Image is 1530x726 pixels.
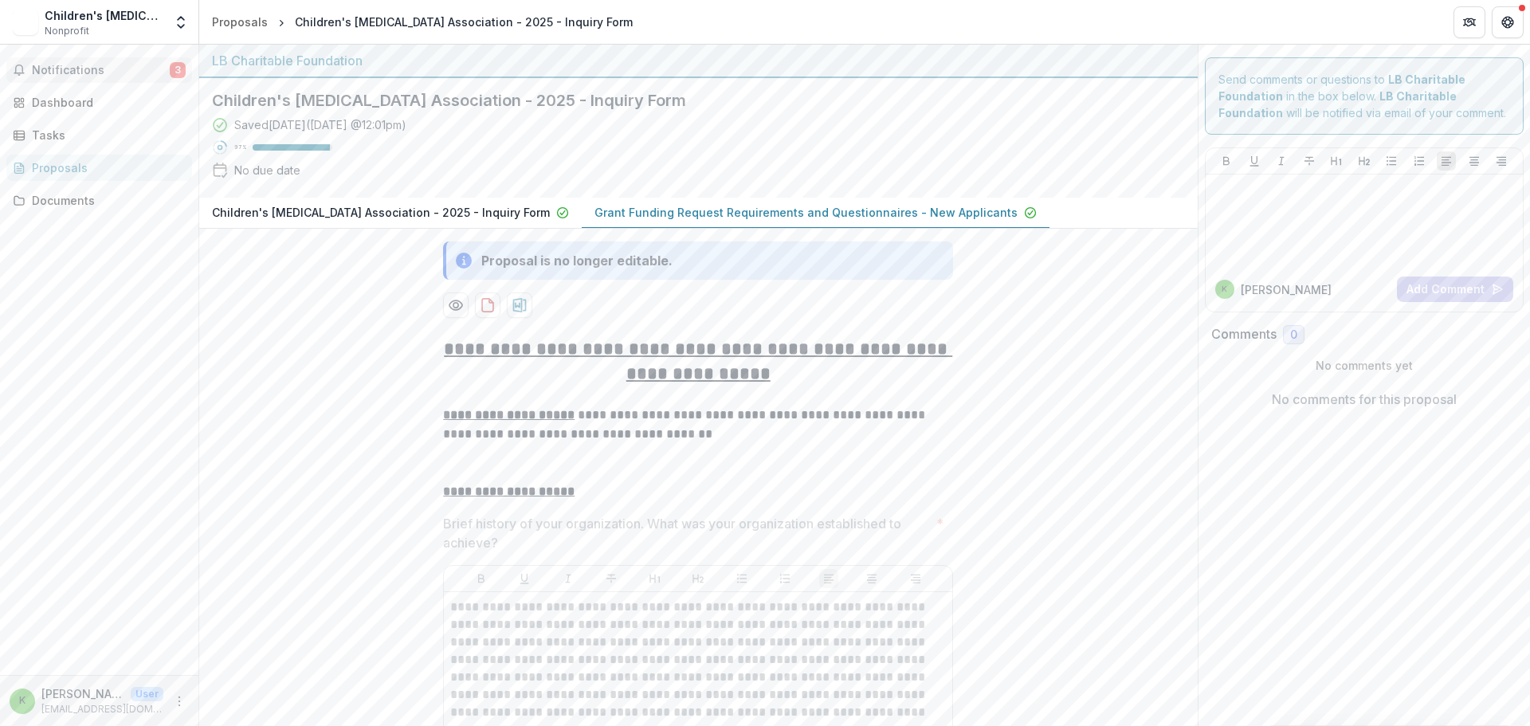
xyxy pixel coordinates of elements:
button: Align Left [819,569,838,588]
button: More [170,692,189,711]
p: [EMAIL_ADDRESS][DOMAIN_NAME] [41,702,163,716]
nav: breadcrumb [206,10,639,33]
button: Preview 9f50211b-a2f3-4588-a9f7-85ff4683cd04-1.pdf [443,292,469,318]
button: download-proposal [475,292,500,318]
div: Children's [MEDICAL_DATA] Association - 2025 - Inquiry Form [295,14,633,30]
img: Children's Cancer Association [13,10,38,35]
button: download-proposal [507,292,532,318]
span: Nonprofit [45,24,89,38]
div: Proposal is no longer editable. [481,251,673,270]
button: Align Center [1465,151,1484,171]
div: Saved [DATE] ( [DATE] @ 12:01pm ) [234,116,406,133]
button: Bullet List [1382,151,1401,171]
button: Strike [1300,151,1319,171]
button: Heading 1 [645,569,665,588]
div: Children's [MEDICAL_DATA] Association [45,7,163,24]
button: Heading 2 [688,569,708,588]
a: Tasks [6,122,192,148]
button: Align Right [906,569,925,588]
div: No due date [234,162,300,179]
button: Ordered List [775,569,794,588]
span: 0 [1290,328,1297,342]
button: Get Help [1492,6,1524,38]
button: Bold [1217,151,1236,171]
div: Katie [19,696,25,706]
button: Align Center [862,569,881,588]
button: Heading 1 [1327,151,1346,171]
button: Italicize [1272,151,1291,171]
p: 97 % [234,142,246,153]
p: No comments yet [1211,357,1518,374]
h2: Children's [MEDICAL_DATA] Association - 2025 - Inquiry Form [212,91,1159,110]
div: Proposals [212,14,268,30]
button: Underline [515,569,534,588]
button: Bullet List [732,569,751,588]
span: 3 [170,62,186,78]
a: Dashboard [6,89,192,116]
div: LB Charitable Foundation [212,51,1185,70]
div: Tasks [32,127,179,143]
button: Align Right [1492,151,1511,171]
button: Bold [472,569,491,588]
h2: Comments [1211,327,1277,342]
button: Add Comment [1397,277,1513,302]
button: Open entity switcher [170,6,192,38]
div: Proposals [32,159,179,176]
button: Align Left [1437,151,1456,171]
button: Italicize [559,569,578,588]
p: User [131,687,163,701]
div: Katie [1222,285,1227,293]
span: Notifications [32,64,170,77]
p: Children's [MEDICAL_DATA] Association - 2025 - Inquiry Form [212,204,550,221]
a: Documents [6,187,192,214]
button: Underline [1245,151,1264,171]
button: Heading 2 [1355,151,1374,171]
p: [PERSON_NAME] [41,685,124,702]
button: Ordered List [1410,151,1429,171]
div: Dashboard [32,94,179,111]
p: No comments for this proposal [1272,390,1457,409]
button: Notifications3 [6,57,192,83]
p: [PERSON_NAME] [1241,281,1332,298]
a: Proposals [6,155,192,181]
p: Grant Funding Request Requirements and Questionnaires - New Applicants [594,204,1018,221]
div: Documents [32,192,179,209]
button: Strike [602,569,621,588]
p: Brief history of your organization. What was your organization established to achieve? [443,514,930,552]
a: Proposals [206,10,274,33]
div: Send comments or questions to in the box below. will be notified via email of your comment. [1205,57,1524,135]
button: Partners [1453,6,1485,38]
